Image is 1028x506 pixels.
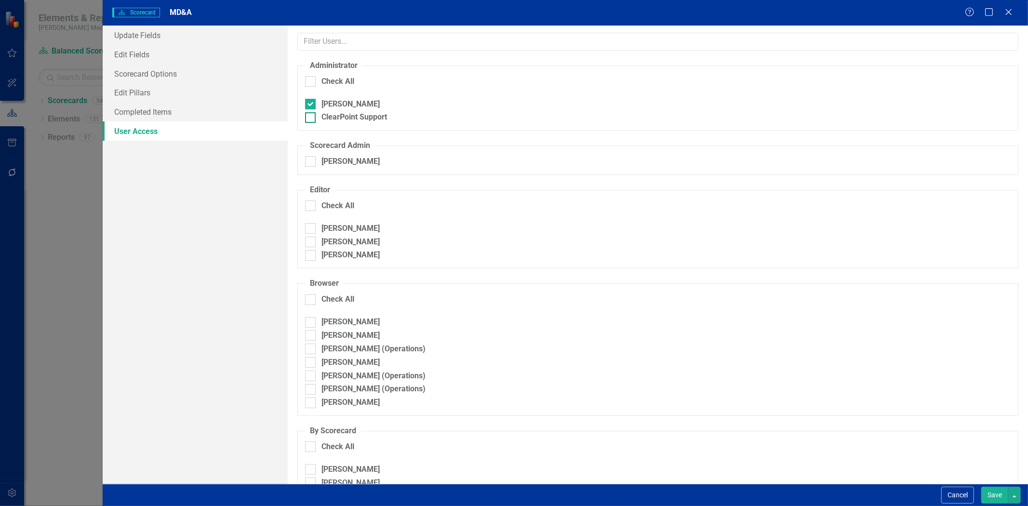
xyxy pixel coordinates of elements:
[321,223,380,234] div: [PERSON_NAME]
[305,140,375,151] legend: Scorecard Admin
[321,250,380,261] div: [PERSON_NAME]
[321,294,354,305] div: Check All
[321,344,426,355] div: [PERSON_NAME] (Operations)
[321,317,380,328] div: [PERSON_NAME]
[321,156,380,167] div: [PERSON_NAME]
[321,478,380,489] div: [PERSON_NAME]
[321,76,354,87] div: Check All
[103,121,288,141] a: User Access
[321,112,387,123] div: ClearPoint Support
[103,64,288,83] a: Scorecard Options
[981,487,1008,504] button: Save
[321,397,380,408] div: [PERSON_NAME]
[321,237,380,248] div: [PERSON_NAME]
[103,102,288,121] a: Completed Items
[305,185,335,196] legend: Editor
[297,33,1018,51] input: Filter Users...
[321,441,354,453] div: Check All
[103,45,288,64] a: Edit Fields
[321,99,380,110] div: [PERSON_NAME]
[112,8,160,17] span: Scorecard
[321,357,380,368] div: [PERSON_NAME]
[321,330,380,341] div: [PERSON_NAME]
[305,278,344,289] legend: Browser
[170,8,192,17] span: MD&A
[941,487,974,504] button: Cancel
[103,26,288,45] a: Update Fields
[321,384,426,395] div: [PERSON_NAME] (Operations)
[321,200,354,212] div: Check All
[305,60,362,71] legend: Administrator
[305,426,361,437] legend: By Scorecard
[103,83,288,102] a: Edit Pillars
[321,371,426,382] div: [PERSON_NAME] (Operations)
[321,464,380,475] div: [PERSON_NAME]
